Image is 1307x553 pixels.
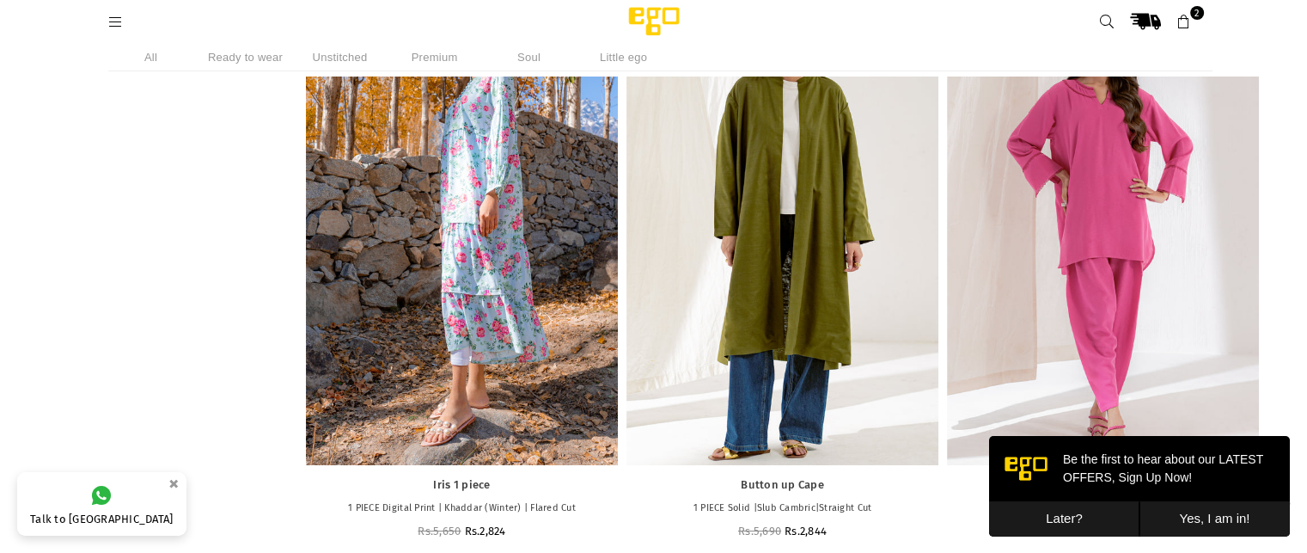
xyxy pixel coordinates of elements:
[1105,525,1147,538] span: Rs.2,844
[738,525,781,538] span: Rs.5,690
[1091,6,1122,37] a: Search
[1059,525,1102,538] span: Rs.5,690
[1190,6,1204,20] span: 2
[297,43,383,71] li: Unstitched
[464,525,505,538] span: Rs.2,824
[108,43,194,71] li: All
[315,478,609,493] a: Iris 1 piece
[989,436,1290,536] iframe: webpush-onsite
[1169,6,1200,37] a: 2
[17,472,186,536] a: Talk to [GEOGRAPHIC_DATA]
[163,470,184,498] button: ×
[581,4,727,39] img: Ego
[486,43,572,71] li: Soul
[956,478,1250,493] a: Glow 2 piece
[635,501,930,516] p: 1 PIECE Solid |Slub Cambric|Straight Cut
[581,43,667,71] li: Little ego
[150,65,301,101] button: Yes, I am in!
[392,43,478,71] li: Premium
[785,525,827,538] span: Rs.2,844
[101,15,131,28] a: Menu
[956,501,1250,516] p: 2 PIECE Solid | Rice Khaddar | Straight Cut
[203,43,289,71] li: Ready to wear
[418,525,461,538] span: Rs.5,650
[635,478,930,493] a: Button up Cape
[315,501,609,516] p: 1 PIECE Digital Print | Khaddar (Winter) | Flared Cut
